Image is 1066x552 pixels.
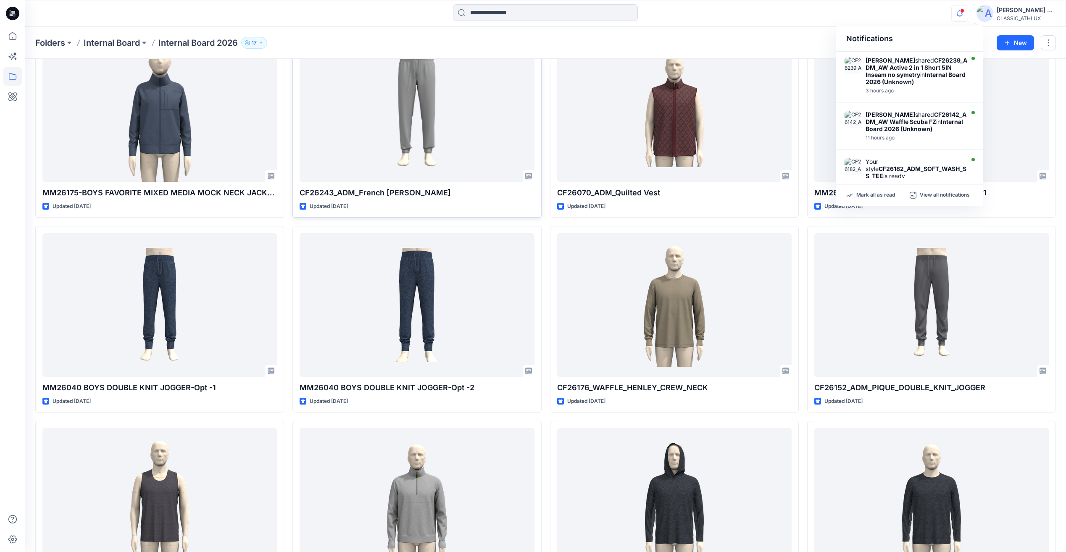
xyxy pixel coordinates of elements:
[35,37,65,49] a: Folders
[824,397,863,406] p: Updated [DATE]
[814,233,1049,376] a: CF26152_ADM_PIQUE_DOUBLE_KNIT_JOGGER
[866,57,970,85] div: shared in
[84,37,140,49] a: Internal Board
[567,202,605,211] p: Updated [DATE]
[42,233,277,376] a: MM26040 BOYS DOUBLE KNIT JOGGER-Opt -1
[300,38,534,181] a: CF26243_ADM_French Terry Jogger
[866,57,915,64] strong: [PERSON_NAME]
[997,15,1055,21] div: CLASSIC_ATHLUX
[310,397,348,406] p: Updated [DATE]
[557,187,792,199] p: CF26070_ADM_Quilted Vest
[866,57,967,78] strong: CF26239_ADM_AW Active 2 in 1 Short 5IN Inseam no symetry
[557,382,792,394] p: CF26176_WAFFLE_HENLEY_CREW_NECK
[866,88,970,94] div: Monday, September 29, 2025 06:38
[856,192,895,199] p: Mark all as read
[977,5,993,22] img: avatar
[824,202,863,211] p: Updated [DATE]
[866,111,966,125] strong: CF26142_ADM_AW Waffle Scuba FZ
[557,38,792,181] a: CF26070_ADM_Quilted Vest
[920,192,970,199] p: View all notifications
[836,26,983,52] div: Notifications
[866,118,963,132] strong: Internal Board 2026 (Unknown)
[53,202,91,211] p: Updated [DATE]
[845,57,861,74] img: CF26239_ADM_AW Active 2 in 1 Short 5IN Inseam no symetry
[300,382,534,394] p: MM26040 BOYS DOUBLE KNIT JOGGER-Opt -2
[814,382,1049,394] p: CF26152_ADM_PIQUE_DOUBLE_KNIT_JOGGER
[300,233,534,376] a: MM26040 BOYS DOUBLE KNIT JOGGER-Opt -2
[866,111,915,118] strong: [PERSON_NAME]
[158,37,238,49] p: Internal Board 2026
[866,165,966,179] strong: CF26182_ADM_SOFT_WASH_SS_TEE
[300,187,534,199] p: CF26243_ADM_French [PERSON_NAME]
[42,382,277,394] p: MM26040 BOYS DOUBLE KNIT JOGGER-Opt -1
[866,111,970,132] div: shared in
[310,202,348,211] p: Updated [DATE]
[814,38,1049,181] a: MM26041 BOYS DOUBLE KNIT JOGGER Opt - 1
[53,397,91,406] p: Updated [DATE]
[814,187,1049,199] p: MM26041 BOYS DOUBLE KNIT JOGGER Opt - 1
[866,158,970,179] div: Your style is ready
[241,37,267,49] button: 17
[845,158,861,175] img: CF26182_ADM_SOFT_WASH_SS_TEE
[866,71,966,85] strong: Internal Board 2026 (Unknown)
[557,233,792,376] a: CF26176_WAFFLE_HENLEY_CREW_NECK
[42,38,277,181] a: MM26175-BOYS FAVORITE MIXED MEDIA MOCK NECK JACKET-OP2
[997,5,1055,15] div: [PERSON_NAME] Cfai
[866,135,970,141] div: Sunday, September 28, 2025 22:44
[42,187,277,199] p: MM26175-BOYS FAVORITE MIXED MEDIA MOCK NECK JACKET-OP2
[845,111,861,128] img: CF26142_ADM_AW Waffle Scuba FZ
[997,35,1034,50] button: New
[567,397,605,406] p: Updated [DATE]
[252,38,257,47] p: 17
